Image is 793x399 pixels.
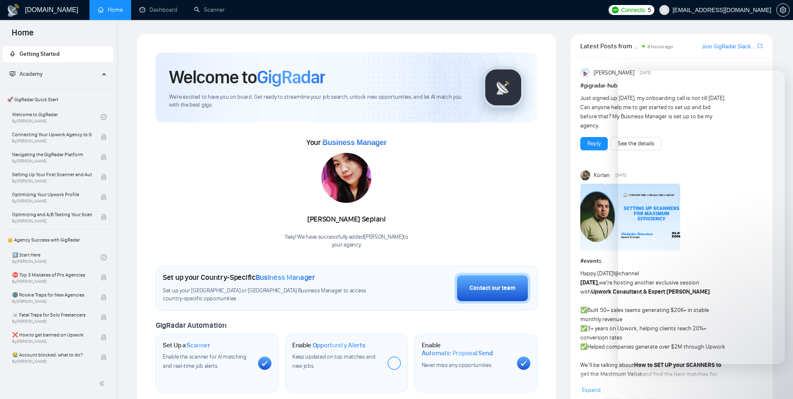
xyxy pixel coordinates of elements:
[661,7,667,13] span: user
[101,354,107,360] span: lock
[313,341,365,349] span: Opportunity Alerts
[776,7,790,13] a: setting
[163,287,383,303] span: Set up your [GEOGRAPHIC_DATA] or [GEOGRAPHIC_DATA] Business Manager to access country-specific op...
[615,172,626,179] span: [DATE]
[101,254,107,260] span: check-circle
[163,273,315,282] h1: Set up your Country-Specific
[580,81,763,90] h1: # gigradar-hub
[12,170,92,179] span: Setting Up Your First Scanner and Auto-Bidder
[612,7,619,13] img: upwork-logo.png
[256,273,315,282] span: Business Manager
[99,379,107,388] span: double-left
[12,190,92,199] span: Optimizing Your Upwork Profile
[101,294,107,300] span: lock
[614,270,639,277] span: @channel
[12,359,92,364] span: By [PERSON_NAME]
[12,159,92,164] span: By [PERSON_NAME]
[4,232,112,248] span: 👑 Agency Success with GigRadar
[422,349,493,357] span: Automatic Proposal Send
[169,66,325,88] h1: Welcome to
[765,371,785,391] iframe: Intercom live chat
[306,138,387,147] span: Your
[758,42,763,50] a: export
[594,171,610,180] span: Korlan
[580,68,590,78] img: Anisuzzaman Khan
[12,279,92,284] span: By [PERSON_NAME]
[139,6,177,13] a: dashboardDashboard
[101,114,107,120] span: check-circle
[702,42,756,51] a: Join GigRadar Slack Community
[580,307,587,314] span: ✅
[12,291,92,299] span: 🌚 Rookie Traps for New Agencies
[156,321,226,330] span: GigRadar Automation
[12,351,92,359] span: 😭 Account blocked: what to do?
[101,274,107,280] span: lock
[101,214,107,220] span: lock
[12,150,92,159] span: Navigating the GigRadar Platform
[582,387,601,394] span: Expand
[7,4,20,17] img: logo
[10,51,15,57] span: rocket
[3,46,113,62] li: Getting Started
[482,67,524,108] img: gigradar-logo.png
[101,174,107,180] span: lock
[257,66,325,88] span: GigRadar
[12,339,92,344] span: By [PERSON_NAME]
[20,70,42,77] span: Academy
[20,50,60,57] span: Getting Started
[422,362,492,369] span: Never miss any opportunities.
[12,219,92,224] span: By [PERSON_NAME]
[10,70,42,77] span: Academy
[292,341,365,349] h1: Enable
[455,273,530,304] button: Contact our team
[591,288,710,295] strong: Upwork Consultant & Expert [PERSON_NAME]
[12,299,92,304] span: By [PERSON_NAME]
[12,130,92,139] span: Connecting Your Upwork Agency to GigRadar
[285,212,408,227] div: [PERSON_NAME] Sepiani
[101,334,107,340] span: lock
[618,139,654,148] a: See the details
[648,5,651,15] span: 5
[580,41,640,51] span: Latest Posts from the GigRadar Community
[580,137,608,150] button: Reply
[101,194,107,200] span: lock
[12,331,92,339] span: ❌ How to get banned on Upwork
[163,341,210,349] h1: Set Up a
[647,44,673,50] span: 8 hours ago
[322,138,386,147] span: Business Manager
[101,314,107,320] span: lock
[12,199,92,204] span: By [PERSON_NAME]
[580,279,599,286] strong: [DATE],
[580,184,680,250] img: F09DP4X9C49-Event%20with%20Vlad%20Sharahov.png
[587,139,601,148] a: Reply
[470,284,515,293] div: Contact our team
[758,42,763,49] span: export
[12,248,101,267] a: 1️⃣ Start HereBy[PERSON_NAME]
[186,341,210,349] span: Scanner
[580,343,587,350] span: ✅
[292,353,375,369] span: Keep updated on top matches and new jobs.
[580,325,587,332] span: ✅
[101,154,107,160] span: lock
[12,108,101,126] a: Welcome to GigRadarBy[PERSON_NAME]
[618,71,785,364] iframe: Intercom live chat
[285,233,408,249] div: Yaay! We have successfully added [PERSON_NAME] to
[664,380,697,387] strong: Q&A session
[285,241,408,249] p: your agency .
[194,6,225,13] a: searchScanner
[5,27,40,44] span: Home
[12,271,92,279] span: ⛔ Top 3 Mistakes of Pro Agencies
[640,69,651,77] span: [DATE]
[580,257,763,266] h1: # events
[98,6,123,13] a: homeHome
[163,353,246,369] span: Enable the scanner for AI matching and real-time job alerts.
[12,210,92,219] span: Optimizing and A/B Testing Your Scanner for Better Results
[776,3,790,17] button: setting
[12,311,92,319] span: ☠️ Fatal Traps for Solo Freelancers
[4,91,112,108] span: 🚀 GigRadar Quick Start
[101,134,107,140] span: lock
[594,68,634,77] span: [PERSON_NAME]
[621,5,646,15] span: Connects:
[169,93,469,109] span: We're excited to have you on board. Get ready to streamline your job search, unlock new opportuni...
